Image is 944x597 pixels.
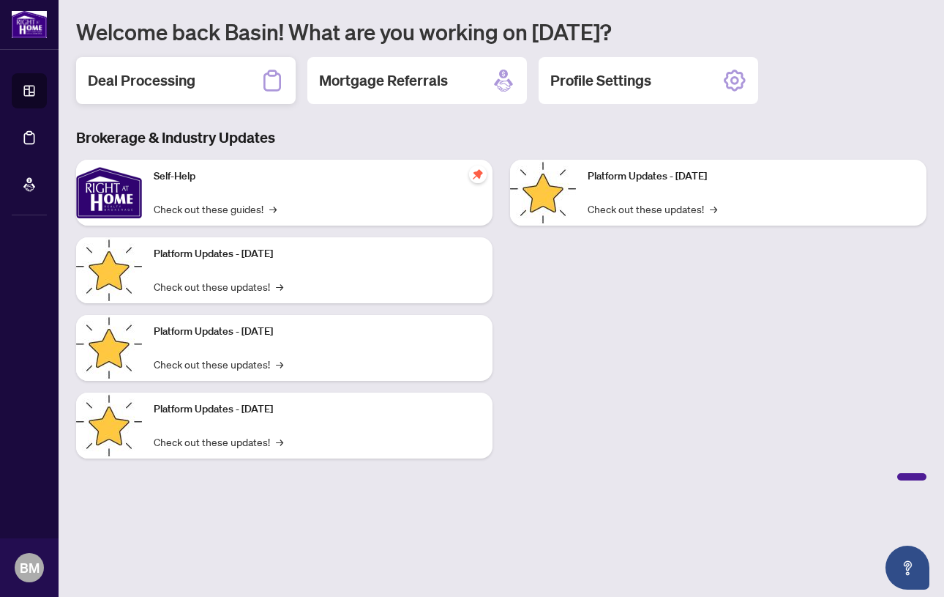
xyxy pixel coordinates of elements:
[588,201,717,217] a: Check out these updates!→
[469,166,487,183] span: pushpin
[154,434,283,450] a: Check out these updates!→
[76,127,926,148] h3: Brokerage & Industry Updates
[154,356,283,372] a: Check out these updates!→
[20,557,40,578] span: BM
[154,324,481,340] p: Platform Updates - [DATE]
[319,70,448,91] h2: Mortgage Referrals
[276,434,283,450] span: →
[885,546,929,590] button: Open asap
[269,201,277,217] span: →
[76,315,142,381] img: Platform Updates - July 21, 2025
[710,201,717,217] span: →
[154,401,481,418] p: Platform Updates - [DATE]
[276,278,283,294] span: →
[510,160,576,226] img: Platform Updates - June 23, 2025
[12,11,47,38] img: logo
[154,246,481,262] p: Platform Updates - [DATE]
[76,160,142,226] img: Self-Help
[154,168,481,185] p: Self-Help
[588,168,915,185] p: Platform Updates - [DATE]
[154,278,283,294] a: Check out these updates!→
[550,70,651,91] h2: Profile Settings
[88,70,195,91] h2: Deal Processing
[76,237,142,303] img: Platform Updates - September 16, 2025
[154,201,277,217] a: Check out these guides!→
[276,356,283,372] span: →
[76,18,926,45] h1: Welcome back Basin! What are you working on [DATE]?
[76,393,142,459] img: Platform Updates - July 8, 2025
